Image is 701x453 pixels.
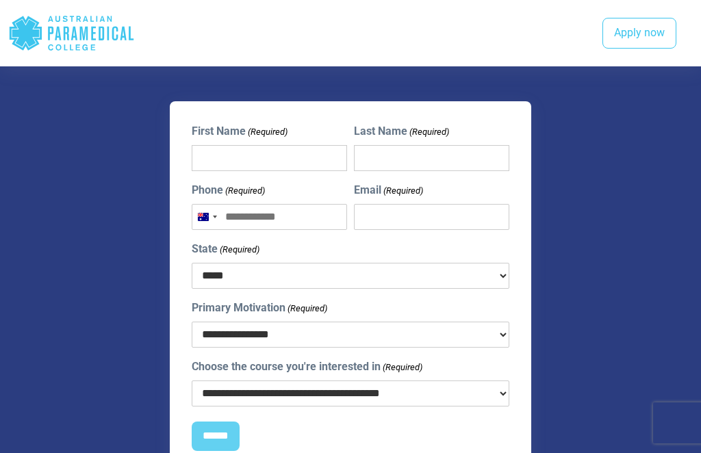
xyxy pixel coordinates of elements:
[8,11,135,55] div: Australian Paramedical College
[225,184,266,198] span: (Required)
[408,125,449,139] span: (Required)
[247,125,288,139] span: (Required)
[219,243,260,257] span: (Required)
[287,302,328,315] span: (Required)
[192,241,259,257] label: State
[192,300,327,316] label: Primary Motivation
[382,361,423,374] span: (Required)
[192,205,221,229] button: Selected country
[382,184,423,198] span: (Required)
[192,182,265,198] label: Phone
[354,182,423,198] label: Email
[602,18,676,49] a: Apply now
[192,123,288,140] label: First Name
[192,359,422,375] label: Choose the course you're interested in
[354,123,449,140] label: Last Name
